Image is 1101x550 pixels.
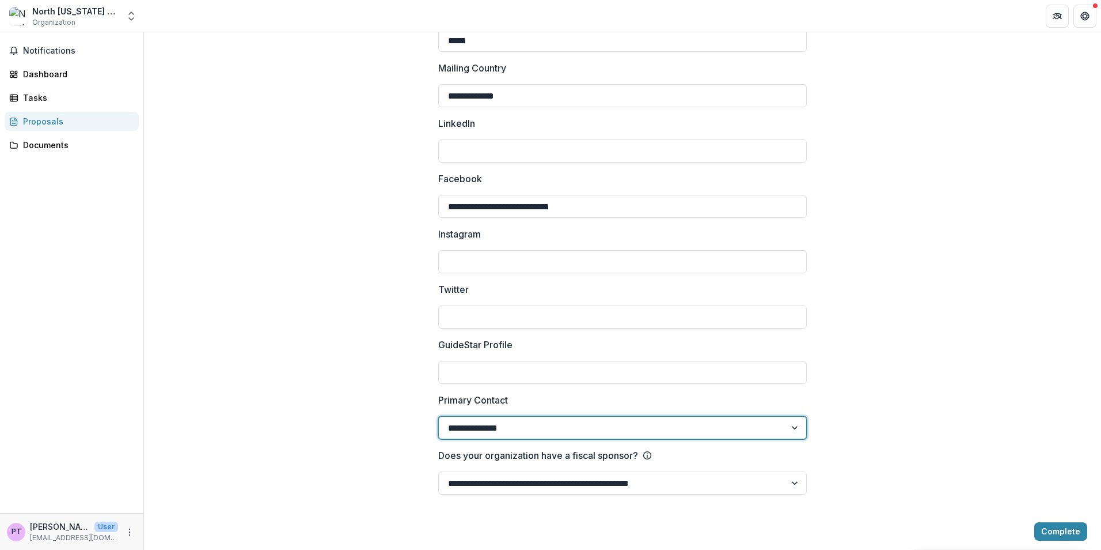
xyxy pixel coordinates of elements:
span: Organization [32,17,75,28]
a: Documents [5,135,139,155]
a: Tasks [5,88,139,107]
p: LinkedIn [438,116,475,130]
div: Proposals [23,115,130,127]
div: Pamela Tollett [12,528,21,536]
button: More [123,525,136,539]
p: Facebook [438,172,482,186]
span: Notifications [23,46,134,56]
p: [PERSON_NAME] [30,521,90,533]
p: GuideStar Profile [438,338,512,352]
div: Tasks [23,92,130,104]
p: Primary Contact [438,393,508,407]
div: Documents [23,139,130,151]
a: Proposals [5,112,139,131]
p: User [94,522,118,532]
button: Complete [1034,522,1087,541]
button: Open entity switcher [123,5,139,28]
p: Instagram [438,227,481,241]
button: Notifications [5,42,139,60]
p: Does your organization have a fiscal sponsor? [438,449,638,462]
button: Partners [1046,5,1069,28]
p: Twitter [438,282,469,296]
div: North [US_STATE] Care INC [32,5,119,17]
img: North Georgia Care INC [9,7,28,25]
p: [EMAIL_ADDRESS][DOMAIN_NAME] [30,533,118,543]
a: Dashboard [5,65,139,84]
div: Dashboard [23,68,130,80]
button: Get Help [1073,5,1096,28]
p: Mailing Country [438,61,506,75]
